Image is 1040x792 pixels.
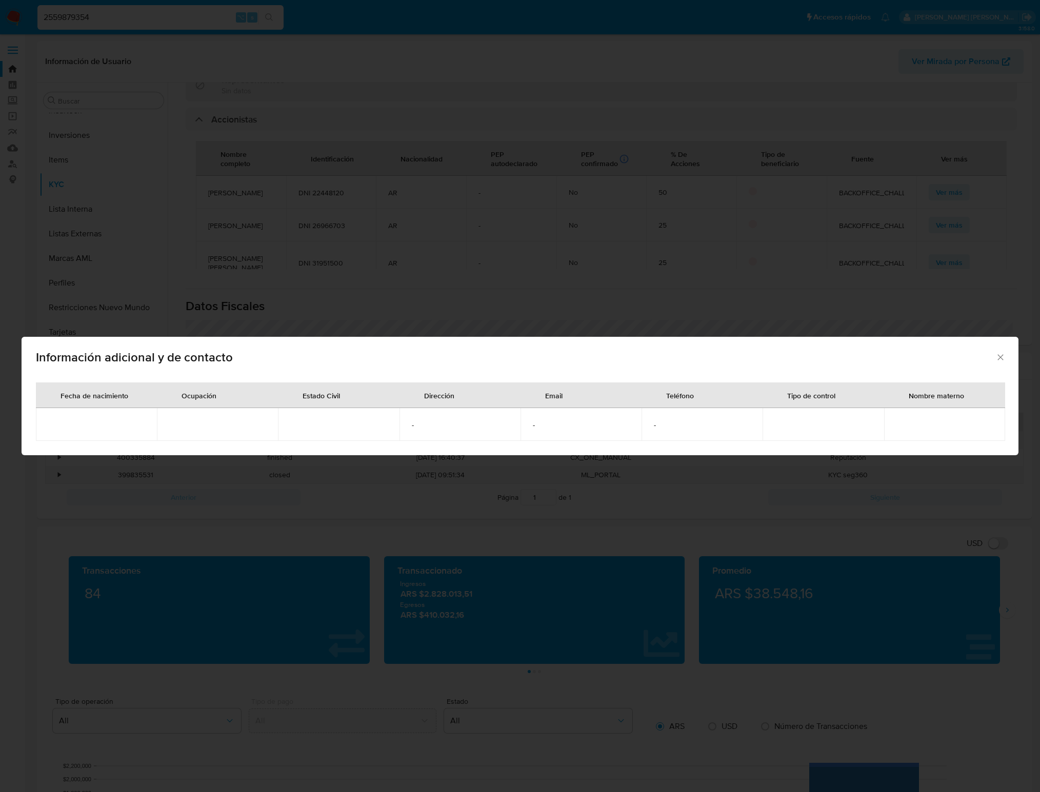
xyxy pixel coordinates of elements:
div: Ocupación [169,383,229,408]
span: Información adicional y de contacto [36,351,995,363]
span: - [654,420,750,430]
button: Cerrar [995,352,1005,361]
span: - [412,420,508,430]
span: - [533,420,629,430]
div: Teléfono [654,383,706,408]
div: Estado Civil [290,383,352,408]
div: Fecha de nacimiento [48,383,141,408]
div: Nombre materno [896,383,976,408]
div: Email [533,383,575,408]
div: Tipo de control [775,383,848,408]
div: Dirección [412,383,467,408]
